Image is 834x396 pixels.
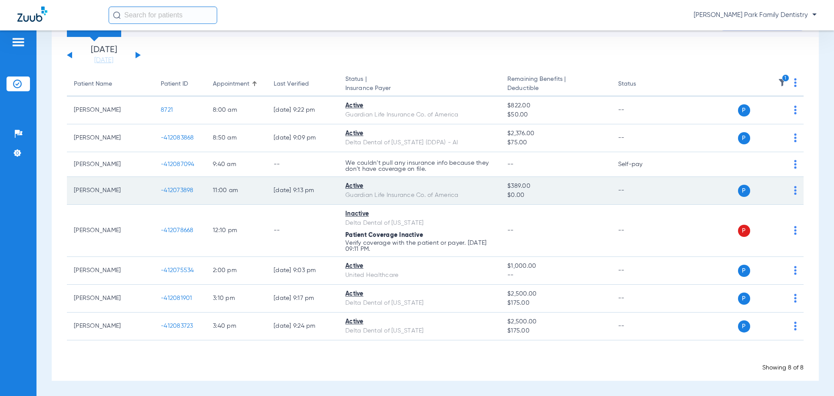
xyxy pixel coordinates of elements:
[161,267,194,273] span: -412075534
[274,80,331,89] div: Last Verified
[738,265,750,277] span: P
[345,240,493,252] p: Verify coverage with the patient or payer. [DATE] 09:11 PM.
[738,104,750,116] span: P
[345,290,493,299] div: Active
[274,80,309,89] div: Last Verified
[161,161,195,167] span: -412087094
[782,74,790,82] i: 1
[611,257,670,285] td: --
[794,322,797,330] img: group-dot-blue.svg
[794,133,797,142] img: group-dot-blue.svg
[507,101,604,110] span: $822.00
[507,271,604,280] span: --
[738,185,750,197] span: P
[345,299,493,308] div: Delta Dental of [US_STATE]
[738,320,750,333] span: P
[778,78,787,87] img: filter.svg
[345,219,493,228] div: Delta Dental of [US_STATE]
[161,227,194,233] span: -412078668
[67,313,154,340] td: [PERSON_NAME]
[611,205,670,257] td: --
[794,294,797,303] img: group-dot-blue.svg
[67,152,154,177] td: [PERSON_NAME]
[345,191,493,200] div: Guardian Life Insurance Co. of America
[67,285,154,313] td: [PERSON_NAME]
[78,56,130,65] a: [DATE]
[507,161,514,167] span: --
[500,72,611,97] th: Remaining Benefits |
[611,124,670,152] td: --
[161,80,188,89] div: Patient ID
[345,262,493,271] div: Active
[206,152,267,177] td: 9:40 AM
[507,317,604,326] span: $2,500.00
[345,101,493,110] div: Active
[206,177,267,205] td: 11:00 AM
[738,293,750,305] span: P
[507,290,604,299] span: $2,500.00
[161,323,193,329] span: -412083723
[267,257,338,285] td: [DATE] 9:03 PM
[267,177,338,205] td: [DATE] 9:13 PM
[206,313,267,340] td: 3:40 PM
[794,186,797,195] img: group-dot-blue.svg
[611,152,670,177] td: Self-pay
[67,257,154,285] td: [PERSON_NAME]
[338,72,500,97] th: Status |
[345,138,493,147] div: Delta Dental of [US_STATE] (DDPA) - AI
[161,135,194,141] span: -412083868
[161,187,194,193] span: -412073898
[67,97,154,124] td: [PERSON_NAME]
[67,205,154,257] td: [PERSON_NAME]
[267,124,338,152] td: [DATE] 9:09 PM
[762,365,804,371] span: Showing 8 of 8
[267,205,338,257] td: --
[345,182,493,191] div: Active
[738,132,750,144] span: P
[611,285,670,313] td: --
[507,299,604,308] span: $175.00
[507,84,604,93] span: Deductible
[67,177,154,205] td: [PERSON_NAME]
[206,285,267,313] td: 3:10 PM
[109,7,217,24] input: Search for patients
[206,97,267,124] td: 8:00 AM
[161,295,192,301] span: -412081901
[206,257,267,285] td: 2:00 PM
[213,80,260,89] div: Appointment
[213,80,249,89] div: Appointment
[694,11,817,20] span: [PERSON_NAME] Park Family Dentistry
[67,124,154,152] td: [PERSON_NAME]
[611,72,670,97] th: Status
[794,266,797,275] img: group-dot-blue.svg
[161,80,199,89] div: Patient ID
[507,227,514,233] span: --
[507,262,604,271] span: $1,000.00
[345,160,493,172] p: We couldn’t pull any insurance info because they don’t have coverage on file.
[611,177,670,205] td: --
[794,78,797,87] img: group-dot-blue.svg
[78,46,130,65] li: [DATE]
[345,271,493,280] div: United Healthcare
[345,210,493,219] div: Inactive
[267,313,338,340] td: [DATE] 9:24 PM
[206,124,267,152] td: 8:50 AM
[345,232,423,238] span: Patient Coverage Inactive
[161,107,173,113] span: 8721
[507,129,604,138] span: $2,376.00
[507,110,604,120] span: $50.00
[507,191,604,200] span: $0.00
[345,326,493,336] div: Delta Dental of [US_STATE]
[738,225,750,237] span: P
[267,97,338,124] td: [DATE] 9:22 PM
[11,37,25,47] img: hamburger-icon
[507,326,604,336] span: $175.00
[794,226,797,235] img: group-dot-blue.svg
[206,205,267,257] td: 12:10 PM
[611,97,670,124] td: --
[267,285,338,313] td: [DATE] 9:17 PM
[611,313,670,340] td: --
[794,160,797,169] img: group-dot-blue.svg
[113,11,121,19] img: Search Icon
[17,7,47,22] img: Zuub Logo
